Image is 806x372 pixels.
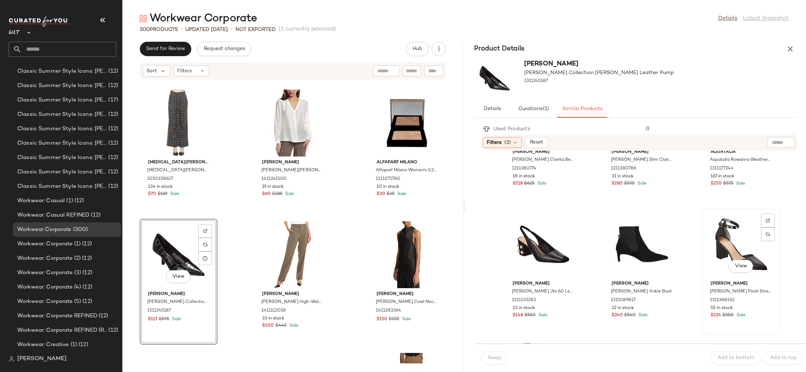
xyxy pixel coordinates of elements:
[140,27,150,32] span: 300
[275,323,287,329] span: $445
[376,299,437,305] span: [PERSON_NAME] Cowl Neck Bias Satin Top
[710,289,771,295] span: [PERSON_NAME] Pearl Strap Block 75 Leather Pump
[636,181,647,186] span: Sale
[711,305,733,312] span: 55 in stock
[524,181,535,187] span: $625
[72,226,88,234] span: (300)
[729,260,753,273] button: View
[487,139,501,146] span: Filters
[256,221,329,288] img: 1411113018_RLLATH.jpg
[389,316,399,323] span: $325
[262,159,323,166] span: [PERSON_NAME]
[262,316,284,322] span: 33 in stock
[147,167,208,174] span: [MEDICAL_DATA][PERSON_NAME] [PERSON_NAME]
[203,242,207,247] img: svg%3e
[377,184,399,190] span: 10 in stock
[612,149,673,155] span: [PERSON_NAME]
[735,181,745,186] span: Sale
[140,15,147,22] img: svg%3e
[158,191,167,198] span: $169
[504,139,511,146] span: (3)
[262,191,271,198] span: $60
[97,312,108,320] span: (12)
[377,159,438,166] span: Alfaparf Milano
[17,283,81,291] span: Workwear: Corporate (4)
[562,106,602,112] span: Similar Products
[529,140,543,145] span: Reset
[279,25,336,34] span: (1 currently selected)
[81,254,92,263] span: (12)
[371,90,443,156] img: 1111071780_RLLATH.jpg
[735,313,746,318] span: Sale
[611,297,636,304] span: 1311089817
[9,356,14,362] img: svg%3e
[525,137,548,148] button: Reset
[524,69,674,77] span: [PERSON_NAME] Collection [PERSON_NAME] Leather Pump
[612,312,623,319] span: $240
[524,312,536,319] span: $550
[81,269,92,277] span: (12)
[377,191,385,198] span: $30
[17,82,107,90] span: Classic Summer Style Icons: [PERSON_NAME] REFINED (Blue)
[474,59,515,97] img: 1311245187_RLLATH.jpg
[513,181,523,187] span: $218
[17,125,107,133] span: Classic Summer Style Icons: [PERSON_NAME] (1)
[140,26,178,33] div: Products
[17,154,107,162] span: Classic Summer Style Icons: [PERSON_NAME] (3)
[640,125,797,133] div: 0
[612,305,634,312] span: 32 in stock
[142,221,215,288] img: 1311245187_RLLATH.jpg
[612,181,623,187] span: $280
[107,82,118,90] span: (12)
[376,176,400,182] span: 1111071780
[147,308,171,314] span: 1311245187
[611,289,672,295] span: [PERSON_NAME] Ankle Boot
[107,326,118,335] span: (12)
[107,125,118,133] span: (12)
[147,67,157,75] span: Sort
[542,106,549,112] span: (1)
[172,274,184,280] span: View
[17,182,107,191] span: Classic Summer Style Icons: [PERSON_NAME] Women (2)
[231,25,233,34] span: •
[490,125,536,133] div: Used Products
[507,211,580,278] img: 1311133283_RLLATH.jpg
[624,181,635,187] span: $595
[612,281,673,287] span: [PERSON_NAME]
[17,226,72,234] span: Workwear Corporate
[637,313,648,318] span: Sale
[77,341,88,349] span: (12)
[261,299,323,305] span: [PERSON_NAME] High-Waist Pant
[140,12,257,26] div: Workwear Corporate
[17,197,73,205] span: Workwear: Casual (1)
[711,173,734,180] span: 167 in stock
[17,96,107,104] span: Classic Summer Style Icons: [PERSON_NAME] REFINED (Mixed Colors)
[766,232,770,236] img: svg%3e
[17,240,81,248] span: Workwear: Corporate (1)
[483,106,501,112] span: Details
[107,67,118,76] span: (12)
[524,78,548,85] span: 1311245187
[17,355,67,363] span: [PERSON_NAME]
[203,46,245,52] span: Request changes
[17,110,107,119] span: Classic Summer Style Icons: [PERSON_NAME] REFINED (Pink)
[735,263,747,269] span: View
[9,17,70,27] img: cfy_white_logo.C9jOOHJF.svg
[261,167,323,174] span: [PERSON_NAME][PERSON_NAME]-Blend Blouse
[711,281,772,287] span: [PERSON_NAME]
[722,312,734,319] span: $550
[169,192,179,196] span: Sale
[177,67,192,75] span: Filters
[718,14,737,23] a: Details
[148,159,209,166] span: [MEDICAL_DATA][PERSON_NAME]
[17,168,107,176] span: Classic Summer Style Icons: [PERSON_NAME] Women (1)
[107,182,118,191] span: (12)
[235,26,276,33] p: Not Exported
[166,270,190,283] button: View
[17,211,89,219] span: Workwear: Casual REFINED
[611,165,636,172] span: 1311380786
[262,291,323,298] span: [PERSON_NAME]
[272,191,282,198] span: $188
[107,110,118,119] span: (12)
[107,139,118,148] span: (12)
